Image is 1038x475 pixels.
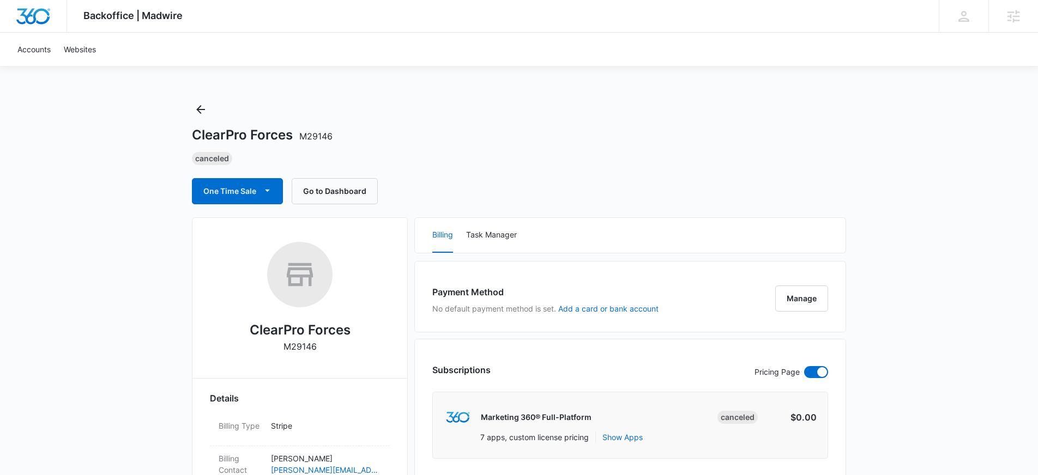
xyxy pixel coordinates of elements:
h1: ClearPro Forces [192,127,333,143]
p: No default payment method is set. [432,303,659,314]
button: Show Apps [602,431,643,443]
button: Back [192,101,209,118]
p: Stripe [271,420,381,431]
a: Websites [57,33,102,66]
p: $0.00 [765,411,817,424]
h3: Subscriptions [432,363,491,376]
button: Manage [775,285,828,312]
button: Add a card or bank account [558,305,659,313]
p: [PERSON_NAME] [271,453,381,464]
dt: Billing Type [219,420,262,431]
img: marketing360Logo [446,412,469,423]
button: Go to Dashboard [292,178,378,204]
p: M29146 [283,340,317,353]
button: Task Manager [466,218,517,253]
p: Pricing Page [755,366,800,378]
h2: ClearPro Forces [250,320,351,340]
div: Billing TypeStripe [210,413,390,446]
span: M29146 [299,131,333,142]
span: Details [210,392,239,405]
h3: Payment Method [432,285,659,299]
button: Billing [432,218,453,253]
div: Canceled [717,411,758,424]
p: Marketing 360® Full-Platform [481,412,592,423]
span: Backoffice | Madwire [83,10,183,21]
p: 7 apps, custom license pricing [480,431,589,443]
div: Canceled [192,152,232,165]
a: Accounts [11,33,57,66]
button: One Time Sale [192,178,283,204]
